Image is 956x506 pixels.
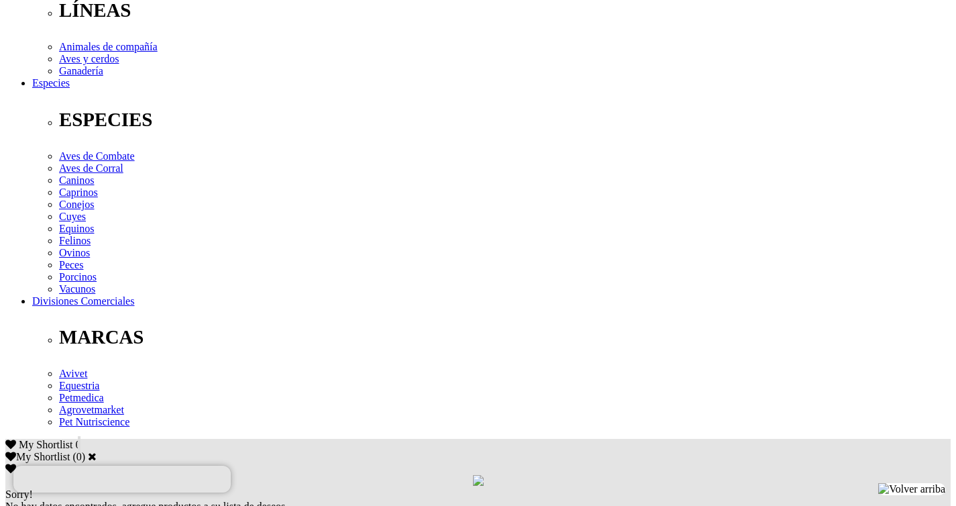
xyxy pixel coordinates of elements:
[59,150,135,162] a: Aves de Combate
[59,368,87,379] a: Avivet
[59,53,119,64] a: Aves y cerdos
[59,211,86,222] a: Cuyes
[59,109,951,131] p: ESPECIES
[32,295,134,307] a: Divisiones Comerciales
[5,451,70,462] label: My Shortlist
[59,416,129,427] a: Pet Nutriscience
[32,77,70,89] a: Especies
[59,247,90,258] a: Ovinos
[59,65,103,77] a: Ganadería
[19,439,72,450] span: My Shortlist
[59,187,98,198] a: Caprinos
[75,439,81,450] span: 0
[59,404,124,415] a: Agrovetmarket
[88,451,97,462] a: Cerrar
[13,466,231,493] iframe: Brevo live chat
[59,223,94,234] a: Equinos
[59,283,95,295] a: Vacunos
[72,451,85,462] span: ( )
[59,235,91,246] a: Felinos
[59,326,951,348] p: MARCAS
[5,489,33,500] span: Sorry!
[59,271,97,283] a: Porcinos
[473,475,484,486] img: loading.gif
[59,199,94,210] a: Conejos
[59,259,83,270] a: Peces
[59,162,123,174] a: Aves de Corral
[59,380,99,391] a: Equestria
[59,392,104,403] a: Petmedica
[76,451,82,462] label: 0
[59,174,94,186] a: Caninos
[59,41,158,52] a: Animales de compañía
[878,483,945,495] img: Volver arriba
